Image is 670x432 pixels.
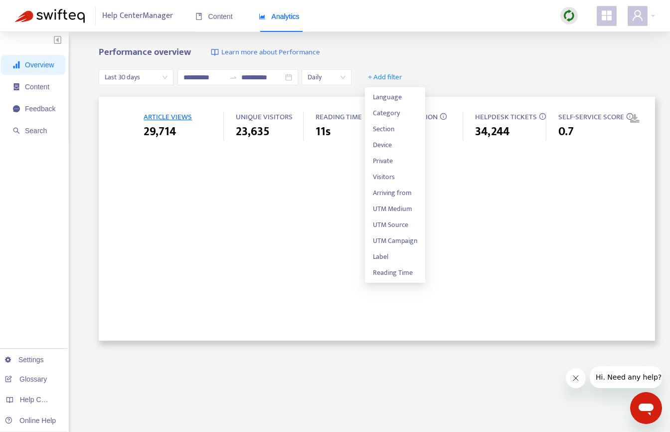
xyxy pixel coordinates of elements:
span: Analytics [259,12,300,20]
span: ARTICLE VIEWS [144,111,192,123]
span: Overview [25,61,54,69]
span: 34,244 [475,123,509,141]
iframe: Close message [566,368,586,388]
img: sync.dc5367851b00ba804db3.png [563,9,575,22]
span: 23,635 [236,123,270,141]
span: Reading Time [373,267,417,278]
span: Content [195,12,233,20]
iframe: Message from company [590,366,662,388]
span: UTM Campaign [373,235,417,246]
span: book [195,13,202,20]
span: search [13,127,20,134]
span: Language [373,92,417,103]
span: UTM Medium [373,204,417,215]
span: UNIQUE VISITORS [236,111,293,123]
span: Help Centers [20,396,61,404]
span: Search [25,127,47,135]
span: SELF-SERVICE SCORE [558,111,624,123]
span: Help Center Manager [102,6,173,25]
img: Swifteq [15,9,85,23]
span: Arriving from [373,188,417,199]
span: + Add filter [368,71,402,83]
span: Label [373,251,417,262]
span: UTM Source [373,219,417,230]
span: Daily [308,70,345,85]
iframe: Button to launch messaging window [630,392,662,424]
button: + Add filter [360,69,410,85]
span: container [13,83,20,90]
a: Settings [5,356,44,364]
a: Online Help [5,417,56,425]
span: READING TIME [316,111,362,123]
img: image-link [211,48,219,56]
span: Private [373,156,417,167]
span: appstore [601,9,613,21]
span: Device [373,140,417,151]
span: Section [373,124,417,135]
span: Learn more about Performance [221,47,320,58]
span: 29,714 [144,123,176,141]
span: HELPDESK TICKETS [475,111,537,123]
span: Feedback [25,105,55,113]
span: Last 30 days [105,70,167,85]
span: Content [25,83,49,91]
span: Category [373,108,417,119]
span: area-chart [259,13,266,20]
span: swap-right [229,73,237,81]
span: Visitors [373,172,417,183]
a: Glossary [5,375,47,383]
span: 0.7 [558,123,574,141]
a: Learn more about Performance [211,47,320,58]
b: Performance overview [99,44,191,60]
span: 11s [316,123,331,141]
span: signal [13,61,20,68]
span: message [13,105,20,112]
span: to [229,73,237,81]
span: user [632,9,644,21]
